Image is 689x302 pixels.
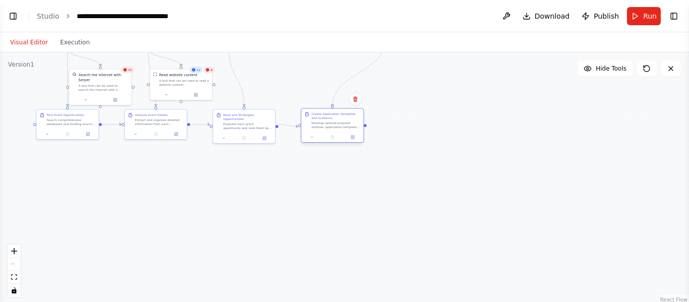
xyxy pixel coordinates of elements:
[311,121,360,129] div: Develop tailored proposal outlines, application templates, and strategic guidance for the top 5 b...
[57,131,78,137] button: No output available
[226,49,247,106] g: Edge from 945e6c2b-26ec-4276-90b7-90101cafad20 to 86cd8aa2-1a2e-431f-9b8a-f3a8fc86f27f
[234,135,255,141] button: No output available
[223,113,272,121] div: Rank and Strategize Opportunities
[344,134,361,140] button: Open in side panel
[301,109,364,144] div: Create Application Templates and GuidanceDevelop tailored proposal outlines, application template...
[159,79,209,87] div: A tool that can be used to read a website content.
[594,11,619,21] span: Publish
[135,113,167,117] div: Analyze Grant Details
[36,109,99,140] div: Find Grant OpportunitiesSearch comprehensive databases and funding sources to identify relevant g...
[72,73,76,77] img: SerperDevTool
[145,131,166,137] button: No output available
[8,245,21,297] div: React Flow controls
[643,11,657,21] span: Run
[519,7,574,25] button: Download
[65,49,103,66] g: Edge from 8f7c3b7d-c66e-4857-ade9-faf2da837757 to 97770cae-0971-46d0-9b99-3f8ecdbe0cb5
[37,12,60,20] a: Studio
[223,122,272,130] div: Evaluate each grant opportunity and rank them by best fit with the {research_focus} project. Asse...
[212,109,275,144] div: Rank and Strategize OpportunitiesEvaluate each grant opportunity and rank them by best fit with t...
[8,284,21,297] button: toggle interactivity
[79,131,96,137] button: Open in side panel
[330,39,388,106] g: Edge from 209e08da-c184-4951-ac86-6a41a39bfd75 to 70b7fd1f-feed-4302-b119-8cc9d4bbf2f2
[182,92,210,98] button: Open in side panel
[167,131,185,137] button: Open in side panel
[159,73,197,78] div: Read website content
[4,36,54,48] button: Visual Editor
[627,7,661,25] button: Run
[78,73,128,83] div: Search the internet with Serper
[102,122,122,127] g: Edge from 399acc7d-f8c8-466c-a1d0-ac2de2abc313 to 9f408f81-b776-4a1f-9990-adc58adaf46f
[8,245,21,258] button: zoom in
[578,61,633,77] button: Hide Tools
[128,68,132,72] span: 75
[211,68,213,72] span: 9
[37,11,190,21] nav: breadcrumb
[667,9,681,23] button: Show right sidebar
[278,122,298,129] g: Edge from 86cd8aa2-1a2e-431f-9b8a-f3a8fc86f27f to 70b7fd1f-feed-4302-b119-8cc9d4bbf2f2
[124,109,187,140] div: Analyze Grant DetailsExtract and organize detailed information from each identified grant opportu...
[146,49,158,106] g: Edge from cfede70d-fc74-42df-b06d-7092698d285d to 9f408f81-b776-4a1f-9990-adc58adaf46f
[54,36,96,48] button: Execution
[101,97,130,103] button: Open in side panel
[311,112,360,120] div: Create Application Templates and Guidance
[190,122,210,127] g: Edge from 9f408f81-b776-4a1f-9990-adc58adaf46f to 86cd8aa2-1a2e-431f-9b8a-f3a8fc86f27f
[46,118,95,126] div: Search comprehensive databases and funding sources to identify relevant grants, funding opportuni...
[153,73,157,77] img: ScrapeWebsiteTool
[78,84,128,92] div: A tool that can be used to search the internet with a search_query. Supports different search typ...
[197,68,201,72] span: 11
[256,135,273,141] button: Open in side panel
[146,49,184,66] g: Edge from cfede70d-fc74-42df-b06d-7092698d285d to 28155c99-1812-4ff7-84ac-a04eaab2806f
[65,49,70,106] g: Edge from 8f7c3b7d-c66e-4857-ade9-faf2da837757 to 399acc7d-f8c8-466c-a1d0-ac2de2abc313
[6,9,20,23] button: Show left sidebar
[135,118,184,126] div: Extract and organize detailed information from each identified grant opportunity. For each grant,...
[535,11,570,21] span: Download
[46,113,84,117] div: Find Grant Opportunities
[69,69,132,106] div: 75SerperDevToolSearch the internet with SerperA tool that can be used to search the internet with...
[8,271,21,284] button: fit view
[578,7,623,25] button: Publish
[8,61,34,69] div: Version 1
[596,65,626,73] span: Hide Tools
[349,93,362,106] button: Delete node
[322,134,343,140] button: No output available
[149,69,212,101] div: 119ScrapeWebsiteToolRead website contentA tool that can be used to read a website content.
